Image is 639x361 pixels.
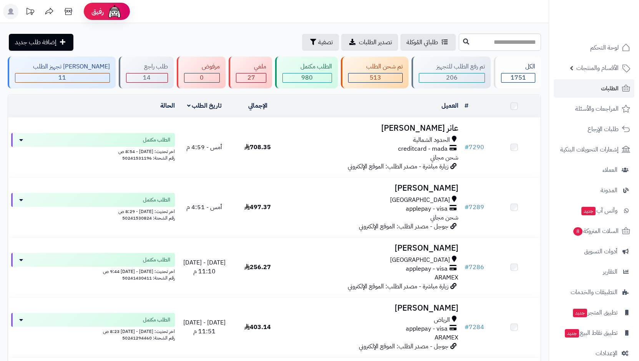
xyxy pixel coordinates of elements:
a: الكل1751 [492,57,543,88]
span: # [465,263,469,272]
a: أدوات التسويق [554,242,634,261]
span: تصدير الطلبات [359,38,392,47]
span: رقم الشحنة: 50241531196 [122,155,175,161]
span: الطلب مكتمل [143,256,170,264]
span: 8 [573,227,583,236]
a: تحديثات المنصة [20,4,40,21]
span: 403.14 [244,323,271,332]
span: الأقسام والمنتجات [576,63,619,73]
span: ARAMEX [435,333,458,342]
span: # [465,323,469,332]
a: تطبيق نقاط البيعجديد [554,324,634,342]
div: الطلب مكتمل [282,62,332,71]
span: جوجل - مصدر الطلب: الموقع الإلكتروني [359,222,448,231]
span: 256.27 [244,263,271,272]
div: 11 [15,73,110,82]
span: رقم الشحنة: 50241294460 [122,334,175,341]
span: [GEOGRAPHIC_DATA] [390,256,450,265]
div: 14 [126,73,168,82]
a: #7289 [465,203,484,212]
span: رقم الشحنة: 50241430411 [122,274,175,281]
span: العملاء [602,165,617,175]
h3: [PERSON_NAME] [287,244,459,253]
h3: [PERSON_NAME] [287,184,459,193]
span: شحن مجاني [430,153,458,162]
a: طلب راجع 14 [117,57,175,88]
span: التطبيقات والخدمات [571,287,617,298]
span: جديد [573,309,587,317]
span: الرياض [434,316,450,324]
span: 708.35 [244,143,271,152]
a: الإجمالي [248,101,267,110]
a: [PERSON_NAME] تجهيز الطلب 11 [6,57,117,88]
a: إشعارات التحويلات البنكية [554,140,634,159]
span: 1751 [511,73,526,82]
h3: عانر [PERSON_NAME] [287,124,459,133]
span: وآتس آب [581,205,617,216]
span: ARAMEX [435,273,458,282]
span: 980 [301,73,313,82]
span: [GEOGRAPHIC_DATA] [390,196,450,205]
span: إضافة طلب جديد [15,38,56,47]
div: 206 [419,73,485,82]
a: إضافة طلب جديد [9,34,73,51]
span: شحن مجاني [430,213,458,222]
div: طلب راجع [126,62,168,71]
a: التطبيقات والخدمات [554,283,634,301]
a: تاريخ الطلب [187,101,222,110]
div: [PERSON_NAME] تجهيز الطلب [15,62,110,71]
span: أمس - 4:51 م [186,203,222,212]
span: 0 [200,73,204,82]
div: 513 [349,73,402,82]
span: الطلب مكتمل [143,136,170,144]
span: applepay - visa [406,265,448,273]
a: تم رفع الطلب للتجهيز 206 [410,57,493,88]
div: اخر تحديث: [DATE] - [DATE] 9:44 ص [11,267,175,275]
a: السلات المتروكة8 [554,222,634,240]
span: المدونة [601,185,617,196]
span: الحدود الشمالية [413,136,450,145]
a: مرفوض 0 [175,57,227,88]
div: اخر تحديث: [DATE] - [DATE] 8:23 ص [11,327,175,335]
span: applepay - visa [406,324,448,333]
div: تم شحن الطلب [348,62,403,71]
span: 27 [247,73,255,82]
span: الطلب مكتمل [143,316,170,324]
span: 14 [143,73,151,82]
span: لوحة التحكم [590,42,619,53]
div: ملغي [236,62,266,71]
a: ملغي 27 [227,57,274,88]
span: جوجل - مصدر الطلب: الموقع الإلكتروني [359,342,448,351]
a: المراجعات والأسئلة [554,100,634,118]
span: [DATE] - [DATE] 11:51 م [183,318,226,336]
a: التقارير [554,263,634,281]
div: 980 [283,73,332,82]
a: # [465,101,468,110]
span: رقم الشحنة: 50241530824 [122,215,175,221]
a: لوحة التحكم [554,38,634,57]
span: زيارة مباشرة - مصدر الطلب: الموقع الإلكتروني [348,162,448,171]
span: إشعارات التحويلات البنكية [560,144,619,155]
span: 206 [446,73,458,82]
a: تصدير الطلبات [341,34,398,51]
span: الطلبات [601,83,619,94]
span: تطبيق المتجر [572,307,617,318]
span: أمس - 4:59 م [186,143,222,152]
div: 27 [236,73,266,82]
span: السلات المتروكة [573,226,619,236]
div: تم رفع الطلب للتجهيز [419,62,485,71]
span: جديد [581,207,596,215]
a: طلباتي المُوكلة [400,34,456,51]
a: الحالة [160,101,175,110]
div: اخر تحديث: [DATE] - 8:29 ص [11,207,175,215]
span: الإعدادات [596,348,617,359]
span: 11 [58,73,66,82]
a: العملاء [554,161,634,179]
span: 513 [370,73,381,82]
a: طلبات الإرجاع [554,120,634,138]
a: الطلب مكتمل 980 [274,57,339,88]
span: تطبيق نقاط البيع [564,328,617,338]
div: مرفوض [184,62,220,71]
span: الطلب مكتمل [143,196,170,204]
h3: [PERSON_NAME] [287,304,459,313]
